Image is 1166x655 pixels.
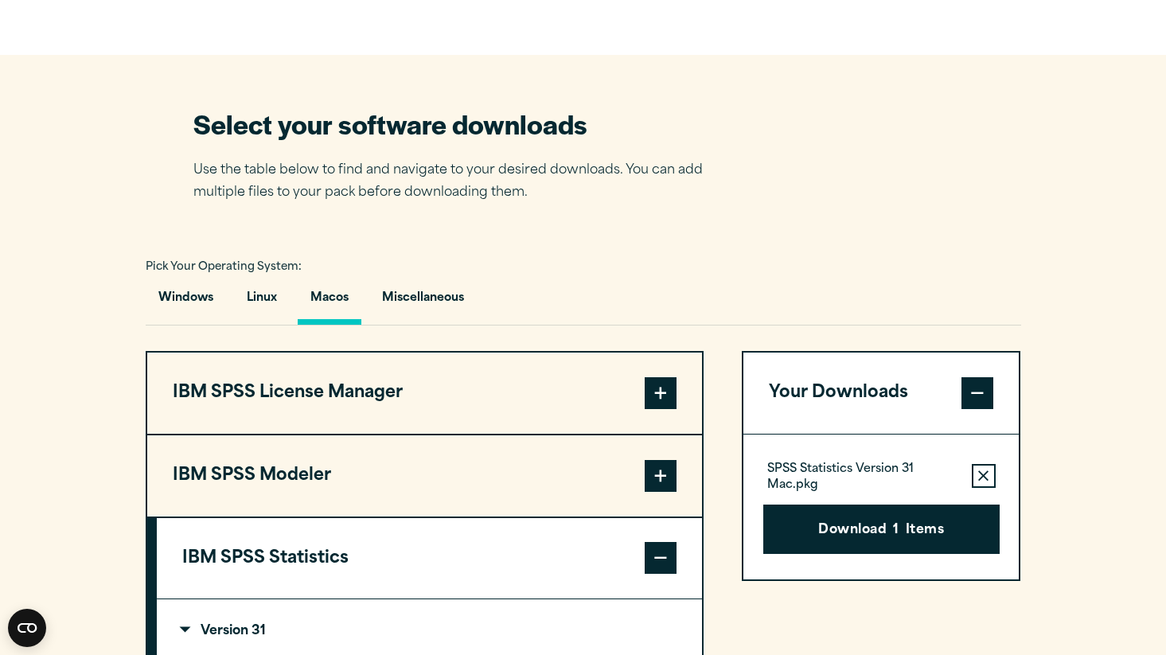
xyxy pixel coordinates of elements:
span: Pick Your Operating System: [146,262,302,272]
span: 1 [893,520,899,541]
h2: Select your software downloads [193,106,727,142]
button: Linux [234,279,290,325]
button: Windows [146,279,226,325]
button: Macos [298,279,361,325]
button: IBM SPSS Statistics [157,518,702,599]
button: Your Downloads [743,353,1020,434]
button: IBM SPSS License Manager [147,353,702,434]
button: Download1Items [763,505,1000,554]
button: Open CMP widget [8,609,46,647]
p: Use the table below to find and navigate to your desired downloads. You can add multiple files to... [193,159,727,205]
p: Version 31 [182,625,266,637]
div: Your Downloads [743,434,1020,579]
button: Miscellaneous [369,279,477,325]
p: SPSS Statistics Version 31 Mac.pkg [767,462,959,493]
button: IBM SPSS Modeler [147,435,702,517]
